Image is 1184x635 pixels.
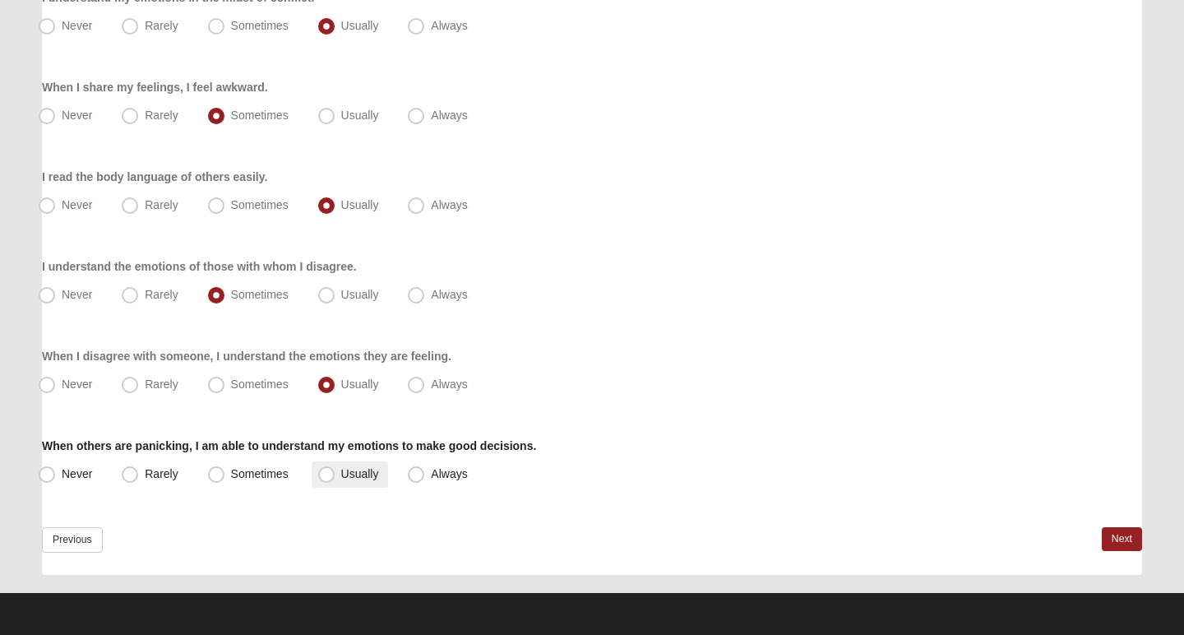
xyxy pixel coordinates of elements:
label: When I disagree with someone, I understand the emotions they are feeling. [42,348,451,364]
label: When others are panicking, I am able to understand my emotions to make good decisions. [42,438,536,454]
span: Sometimes [231,467,289,480]
label: When I share my feelings, I feel awkward. [42,79,268,95]
span: Rarely [145,378,178,391]
span: Usually [341,19,379,32]
span: Sometimes [231,378,289,391]
span: Usually [341,378,379,391]
span: Always [431,467,467,480]
span: Always [431,378,467,391]
span: Usually [341,467,379,480]
span: Rarely [145,19,178,32]
span: Never [62,109,92,122]
span: Never [62,288,92,301]
a: Previous [42,527,103,553]
span: Always [431,109,467,122]
span: Never [62,198,92,211]
span: Usually [341,288,379,301]
span: Sometimes [231,109,289,122]
span: Sometimes [231,19,289,32]
span: Usually [341,109,379,122]
span: Never [62,19,92,32]
span: Rarely [145,198,178,211]
label: I understand the emotions of those with whom I disagree. [42,258,357,275]
span: Usually [341,198,379,211]
span: Always [431,19,467,32]
span: Always [431,198,467,211]
span: Never [62,378,92,391]
span: Sometimes [231,288,289,301]
a: Next [1102,527,1142,551]
span: Always [431,288,467,301]
span: Never [62,467,92,480]
span: Rarely [145,109,178,122]
span: Rarely [145,467,178,480]
label: I read the body language of others easily. [42,169,267,185]
span: Rarely [145,288,178,301]
span: Sometimes [231,198,289,211]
